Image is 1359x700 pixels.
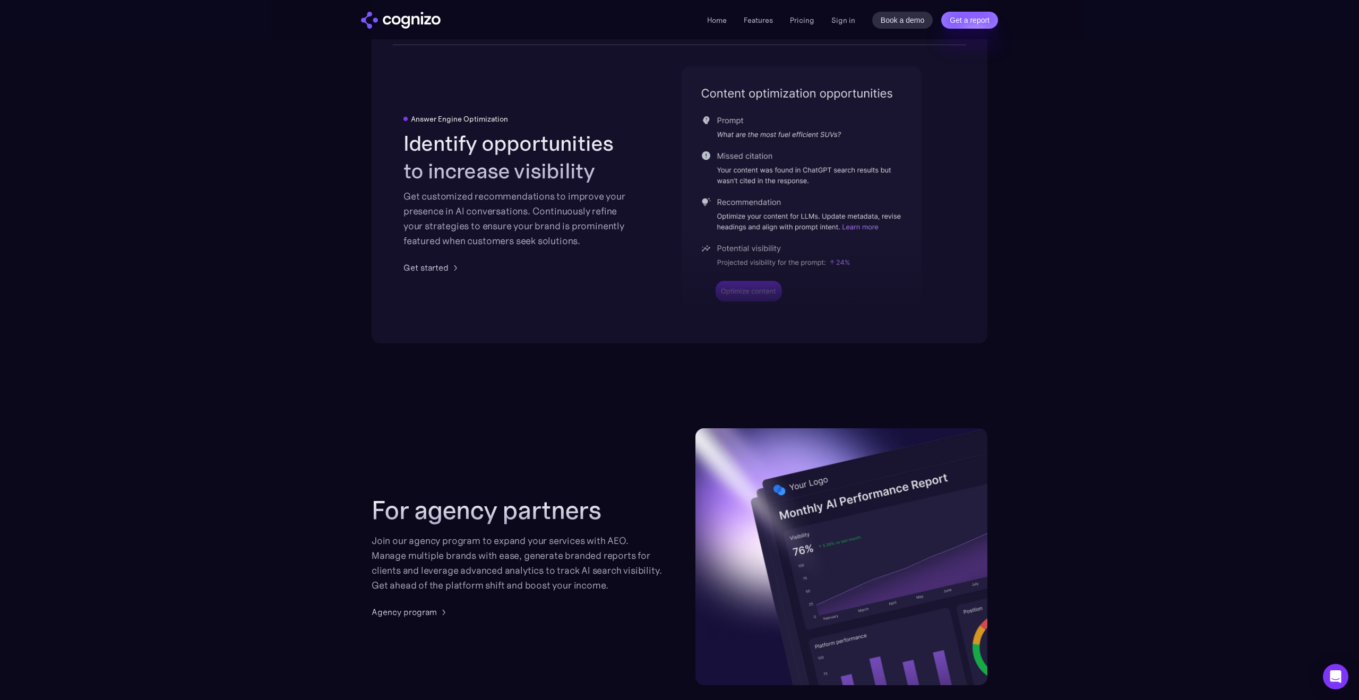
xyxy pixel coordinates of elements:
[403,261,461,274] a: Get started
[682,66,922,322] img: content optimization for LLMs
[872,12,933,29] a: Book a demo
[790,15,814,25] a: Pricing
[372,495,664,525] h2: For agency partners
[744,15,773,25] a: Features
[372,606,437,618] div: Agency program
[361,12,441,29] img: cognizo logo
[411,115,508,123] div: Answer Engine Optimization
[707,15,727,25] a: Home
[831,14,855,27] a: Sign in
[372,606,450,618] a: Agency program
[361,12,441,29] a: home
[372,533,664,593] div: Join our agency program to expand your services with AEO. Manage multiple brands with ease, gener...
[403,189,631,248] div: Get customized recommendations to improve your presence in AI conversations. Continuously refine ...
[403,261,449,274] div: Get started
[941,12,998,29] a: Get a report
[403,129,631,185] h2: Identify opportunities to increase visibility
[1323,664,1348,689] div: Open Intercom Messenger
